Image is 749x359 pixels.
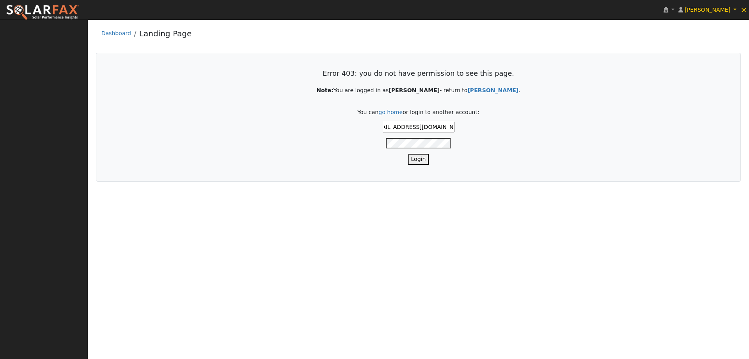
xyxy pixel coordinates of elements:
li: Landing Page [131,28,192,43]
img: SolarFax [6,4,79,21]
p: You can or login to another account: [113,108,724,116]
strong: [PERSON_NAME] [389,87,440,93]
strong: [PERSON_NAME] [467,87,518,93]
a: Back to User [467,87,518,93]
a: Dashboard [101,30,131,36]
a: go home [378,109,403,115]
span: × [740,5,747,14]
span: [PERSON_NAME] [685,7,730,13]
strong: Note: [316,87,333,93]
h3: Error 403: you do not have permission to see this page. [113,70,724,78]
p: You are logged in as - return to . [113,86,724,95]
button: Login [408,154,429,164]
input: Email [383,122,454,132]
